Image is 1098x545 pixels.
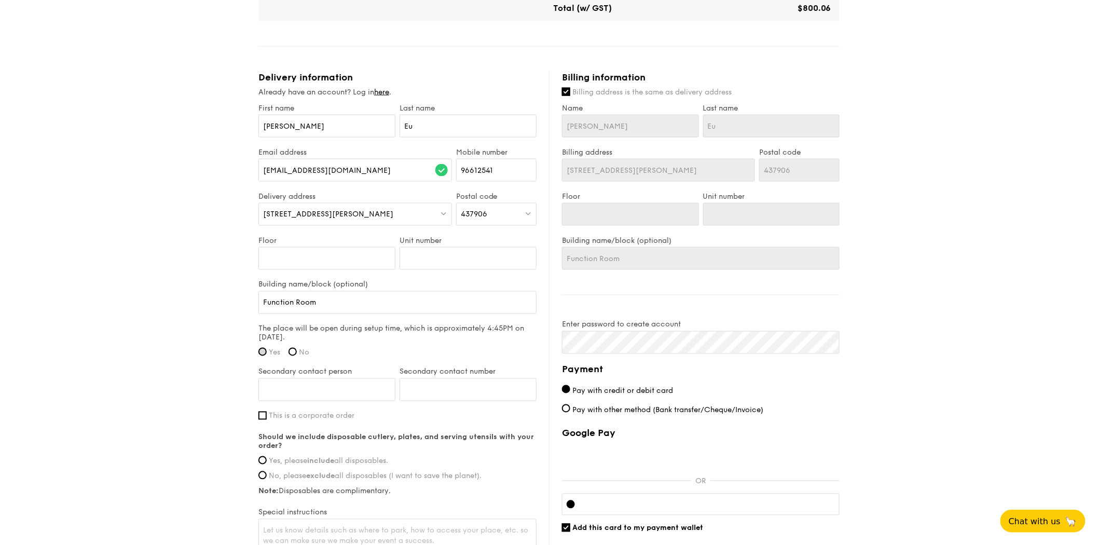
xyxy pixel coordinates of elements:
input: This is a corporate order [258,412,267,420]
span: Pay with credit or debit card [572,386,673,395]
span: [STREET_ADDRESS][PERSON_NAME] [263,210,393,219]
iframe: Secure card payment input frame [583,500,835,509]
label: Mobile number [456,148,537,157]
label: Secondary contact person [258,367,395,376]
p: OR [692,477,710,486]
input: Pay with credit or debit card [562,385,570,393]
strong: exclude [306,472,335,481]
input: Billing address is the same as delivery address [562,88,570,96]
label: Floor [562,192,699,201]
label: Email address [258,148,452,157]
input: Yes [258,348,267,356]
span: Billing information [562,72,646,83]
label: The place will be open during setup time, which is approximately 4:45PM on [DATE]. [258,324,537,342]
img: icon-dropdown.fa26e9f9.svg [440,210,447,217]
label: Floor [258,236,395,245]
span: Add this card to my payment wallet [572,524,703,533]
span: Billing address is the same as delivery address [572,88,732,97]
a: here [374,88,389,97]
div: Already have an account? Log in . [258,87,537,98]
img: icon-dropdown.fa26e9f9.svg [525,210,532,217]
label: Last name [400,104,537,113]
span: Chat with us [1009,516,1061,526]
strong: Note: [258,487,279,496]
span: Delivery information [258,72,353,83]
label: Building name/block (optional) [258,280,537,289]
input: No [289,348,297,356]
img: icon-success.f839ccf9.svg [435,164,448,176]
label: Delivery address [258,192,452,201]
label: Unit number [400,236,537,245]
span: This is a corporate order [269,412,354,420]
h4: Payment [562,362,840,377]
input: No, pleaseexcludeall disposables (I want to save the planet). [258,471,267,480]
label: Postal code [759,148,840,157]
span: No [299,348,309,357]
label: Enter password to create account [562,320,840,329]
span: Yes [269,348,280,357]
iframe: Secure payment button frame [562,445,840,468]
label: Unit number [703,192,840,201]
span: 🦙 [1065,515,1077,527]
label: Billing address [562,148,755,157]
label: Name [562,104,699,113]
span: Total (w/ GST) [553,3,612,13]
span: Yes, please all disposables. [269,457,388,466]
label: Building name/block (optional) [562,236,840,245]
label: Postal code [456,192,537,201]
strong: include [307,457,334,466]
button: Chat with us🦙 [1000,510,1086,533]
span: 437906 [461,210,487,219]
label: Disposables are complimentary. [258,487,537,496]
span: $800.06 [798,3,831,13]
label: Special instructions [258,508,537,517]
span: Pay with other method (Bank transfer/Cheque/Invoice) [572,405,763,414]
label: First name [258,104,395,113]
label: Last name [703,104,840,113]
input: Pay with other method (Bank transfer/Cheque/Invoice) [562,404,570,413]
label: Secondary contact number [400,367,537,376]
strong: Should we include disposable cutlery, plates, and serving utensils with your order? [258,433,534,451]
input: Yes, pleaseincludeall disposables. [258,456,267,465]
label: Google Pay [562,428,840,439]
span: No, please all disposables (I want to save the planet). [269,472,482,481]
